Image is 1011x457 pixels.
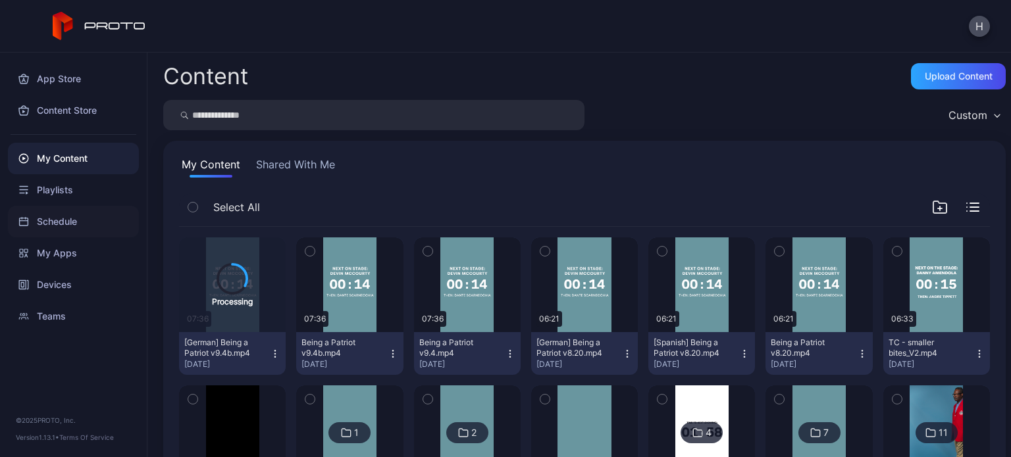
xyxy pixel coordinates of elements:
div: [DATE] [654,359,739,370]
a: Playlists [8,174,139,206]
div: Content [163,65,248,87]
div: TC - smaller bites_V2.mp4 [889,337,961,358]
span: Version 1.13.1 • [16,433,59,441]
button: Upload Content [911,63,1006,89]
div: Processing [212,295,253,307]
a: Terms Of Service [59,433,114,441]
button: Being a Patriot v9.4b.mp4[DATE] [296,332,403,375]
div: 1 [354,427,359,439]
div: Being a Patriot v8.20.mp4 [771,337,843,358]
div: © 2025 PROTO, Inc. [16,415,131,425]
a: Teams [8,301,139,332]
div: [DATE] [889,359,974,370]
a: Schedule [8,206,139,237]
button: Shared With Me [253,156,338,178]
button: Custom [942,100,1006,130]
button: TC - smaller bites_V2.mp4[DATE] [883,332,990,375]
button: [German] Being a Patriot v8.20.mp4[DATE] [531,332,638,375]
div: [DATE] [184,359,270,370]
div: Being a Patriot v9.4b.mp4 [301,337,374,358]
button: [Spanish] Being a Patriot v8.20.mp4[DATE] [648,332,755,375]
div: 4 [706,427,712,439]
div: 7 [823,427,829,439]
div: [DATE] [301,359,387,370]
button: [German] Being a Patriot v9.4b.mp4[DATE] [179,332,286,375]
div: 11 [939,427,948,439]
button: Being a Patriot v9.4.mp4[DATE] [414,332,521,375]
div: [DATE] [536,359,622,370]
div: Custom [948,108,987,122]
div: 2 [471,427,477,439]
div: [DATE] [419,359,505,370]
div: Upload Content [925,71,993,82]
div: [German] Being a Patriot v8.20.mp4 [536,337,609,358]
a: App Store [8,63,139,95]
div: Being a Patriot v9.4.mp4 [419,337,492,358]
a: My Apps [8,237,139,269]
a: Content Store [8,95,139,126]
div: [DATE] [771,359,856,370]
div: [German] Being a Patriot v9.4b.mp4 [184,337,257,358]
button: H [969,16,990,37]
a: Devices [8,269,139,301]
span: Select All [213,199,260,215]
a: My Content [8,143,139,174]
button: My Content [179,156,243,178]
div: [Spanish] Being a Patriot v8.20.mp4 [654,337,726,358]
button: Being a Patriot v8.20.mp4[DATE] [765,332,872,375]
